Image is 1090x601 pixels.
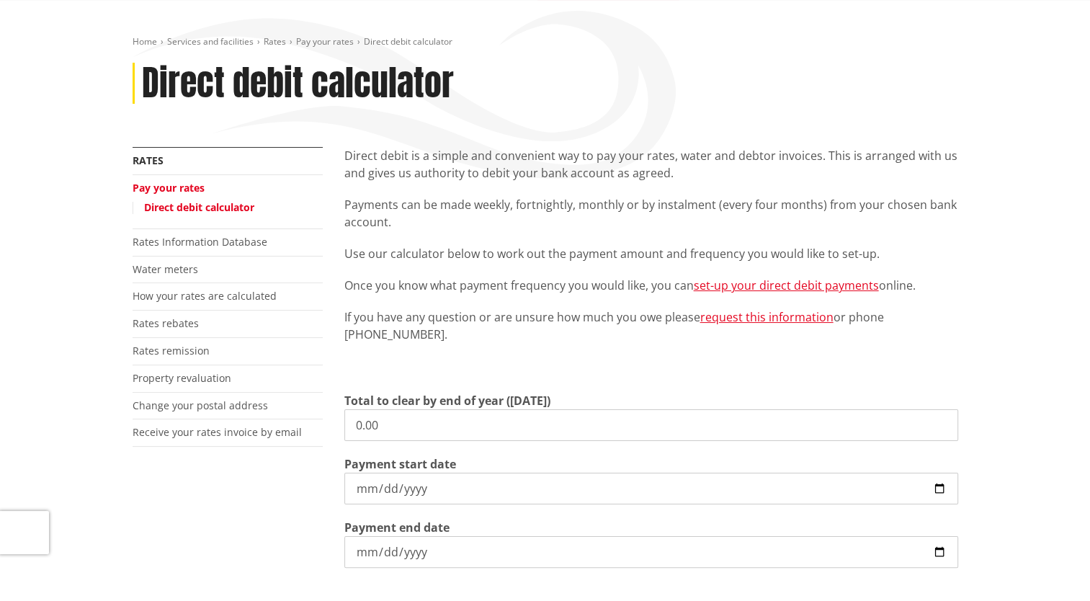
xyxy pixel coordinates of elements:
[133,371,231,385] a: Property revaluation
[344,277,958,294] p: Once you know what payment frequency you would like, you can online.
[133,181,205,195] a: Pay your rates
[133,344,210,357] a: Rates remission
[133,316,199,330] a: Rates rebates
[133,36,958,48] nav: breadcrumb
[133,289,277,303] a: How your rates are calculated
[344,392,550,409] label: Total to clear by end of year ([DATE])
[344,519,450,536] label: Payment end date
[142,63,454,104] h1: Direct debit calculator
[344,196,958,231] p: Payments can be made weekly, fortnightly, monthly or by instalment (every four months) from your ...
[344,308,958,343] p: If you have any question or are unsure how much you owe please or phone [PHONE_NUMBER].
[133,399,268,412] a: Change your postal address
[133,35,157,48] a: Home
[133,425,302,439] a: Receive your rates invoice by email
[694,277,879,293] a: set-up your direct debit payments
[700,309,834,325] a: request this information
[344,245,958,262] p: Use our calculator below to work out the payment amount and frequency you would like to set-up.
[144,200,254,214] a: Direct debit calculator
[1024,540,1076,592] iframe: Messenger Launcher
[364,35,452,48] span: Direct debit calculator
[264,35,286,48] a: Rates
[133,262,198,276] a: Water meters
[344,147,958,182] p: Direct debit is a simple and convenient way to pay your rates, water and debtor invoices. This is...
[133,153,164,167] a: Rates
[167,35,254,48] a: Services and facilities
[296,35,354,48] a: Pay your rates
[344,455,456,473] label: Payment start date
[133,235,267,249] a: Rates Information Database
